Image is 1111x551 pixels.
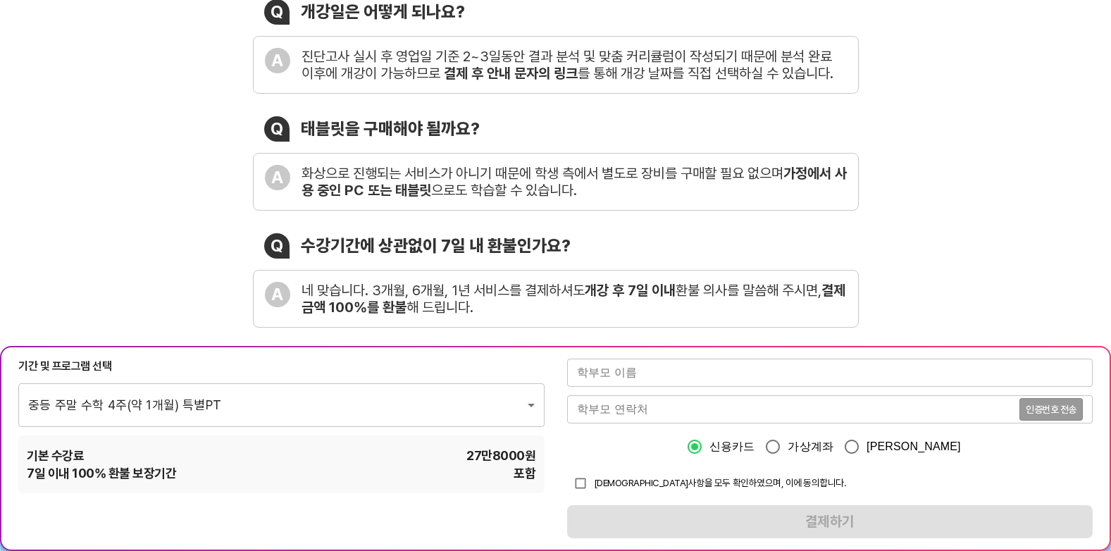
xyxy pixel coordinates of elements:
b: 결제 후 안내 문자의 링크 [444,65,578,82]
div: 기간 및 프로그램 선택 [18,359,545,374]
div: 화상으로 진행되는 서비스가 아니기 때문에 학생 측에서 별도로 장비를 구매할 필요 없으며 으로도 학습할 수 있습니다. [302,165,847,199]
span: 가상계좌 [788,438,833,455]
span: 포함 [514,464,535,482]
div: 수강기간에 상관없이 7일 내 환불인가요? [301,235,571,256]
div: Q [264,233,290,259]
span: 7 일 이내 100% 환불 보장기간 [27,464,176,482]
div: 진단고사 실시 후 영업일 기준 2~3일동안 결과 분석 및 맞춤 커리큘럼이 작성되기 때문에 분석 완료 이후에 개강이 가능하므로 를 통해 개강 날짜를 직접 선택하실 수 있습니다. [302,48,847,82]
span: [PERSON_NAME] [867,438,961,455]
b: 개강 후 7일 이내 [585,282,676,299]
span: 신용카드 [709,438,755,455]
b: 결제금액 100%를 환불 [302,282,845,316]
div: 개강일은 어떻게 되나요? [301,1,465,22]
div: Q [264,116,290,142]
span: 27만8000 원 [466,447,535,464]
div: 중등 주말 수학 4주(약 1개월) 특별PT [18,383,545,426]
div: A [265,48,290,73]
span: [DEMOGRAPHIC_DATA]사항을 모두 확인하였으며, 이에 동의합니다. [594,477,846,488]
b: 가정에서 사용 중인 PC 또는 태블릿 [302,165,847,199]
div: A [265,165,290,190]
div: 태블릿을 구매해야 될까요? [301,118,480,139]
div: A [265,282,290,307]
span: 기본 수강료 [27,447,84,464]
input: 학부모 이름을 입력해주세요 [567,359,1093,387]
div: 네 맞습니다. 3개월, 6개월, 1년 서비스를 결제하셔도 환불 의사를 말씀해 주시면, 해 드립니다. [302,282,847,316]
input: 학부모 연락처를 입력해주세요 [567,395,1019,423]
